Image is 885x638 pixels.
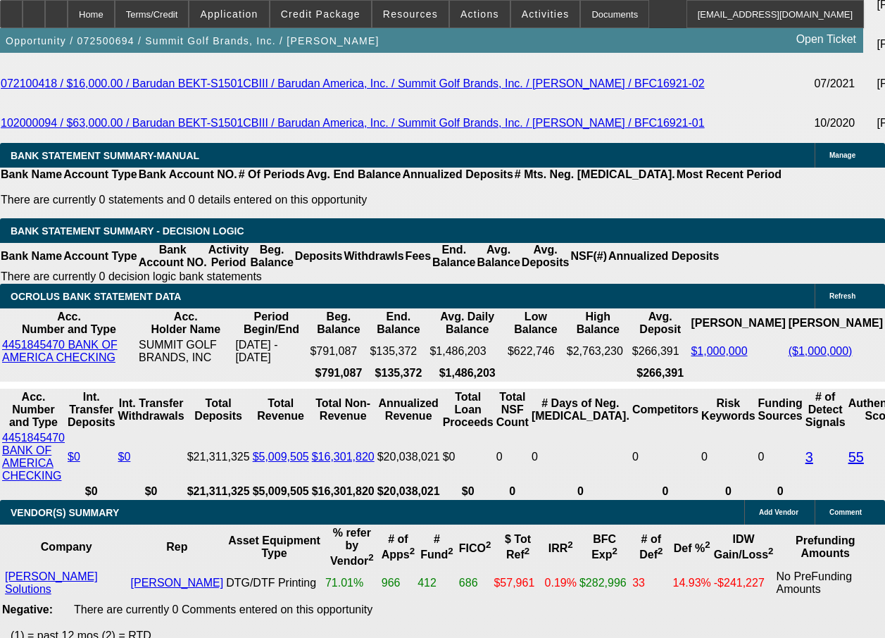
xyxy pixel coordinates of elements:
td: $135,372 [369,338,427,365]
b: % refer by Vendor [330,527,374,567]
a: [PERSON_NAME] [131,577,224,589]
span: OCROLUS BANK STATEMENT DATA [11,291,181,302]
a: 102000094 / $63,000.00 / Barudan BEKT-S1501CBIII / Barudan America, Inc. / Summit Golf Brands, In... [1,117,705,129]
td: 412 [417,570,457,596]
td: 966 [381,570,415,596]
a: $1,000,000 [691,345,747,357]
th: [PERSON_NAME] [690,310,786,337]
th: $16,301,820 [311,484,375,499]
a: $0 [118,451,131,463]
sup: 2 [658,546,663,556]
th: Avg. Deposits [521,243,570,270]
th: Total Non-Revenue [311,390,375,430]
a: $0 [68,451,80,463]
th: $135,372 [369,366,427,380]
b: # of Def [639,533,663,561]
b: Rep [166,541,187,553]
a: 55 [848,449,864,465]
td: $282,996 [579,570,630,596]
td: 0 [496,431,529,483]
th: Most Recent Period [676,168,782,182]
th: Withdrawls [343,243,404,270]
td: 10/2020 [813,104,876,143]
td: $791,087 [309,338,368,365]
td: 0.19% [544,570,577,596]
th: 0 [701,484,755,499]
b: # Fund [420,533,453,561]
a: 4451845470 BANK OF AMERICA CHECKING [2,432,65,482]
sup: 2 [567,539,572,550]
th: $0 [442,484,494,499]
sup: 2 [448,546,453,556]
th: $0 [118,484,185,499]
button: Activities [511,1,580,27]
b: $ Tot Ref [505,533,531,561]
td: 33 [632,570,670,596]
td: $622,746 [507,338,565,365]
span: Actions [460,8,499,20]
sup: 2 [486,539,491,550]
div: $20,038,021 [377,451,440,463]
sup: 2 [768,546,773,556]
td: DTG/DTF Printing [225,570,323,596]
td: $0 [442,431,494,483]
td: $1,486,203 [429,338,505,365]
b: Def % [674,542,710,554]
span: Opportunity / 072500694 / Summit Golf Brands, Inc. / [PERSON_NAME] [6,35,379,46]
td: -$241,227 [713,570,774,596]
th: Total Deposits [187,390,251,430]
b: Negative: [2,603,53,615]
td: $21,311,325 [187,431,251,483]
td: 0 [758,431,803,483]
b: IRR [548,542,573,554]
span: Application [200,8,258,20]
th: Low Balance [507,310,565,337]
span: BANK STATEMENT SUMMARY-MANUAL [11,150,199,161]
th: Period Begin/End [234,310,308,337]
th: Funding Sources [758,390,803,430]
th: $5,009,505 [252,484,310,499]
th: # Of Periods [238,168,306,182]
b: IDW Gain/Loss [714,533,774,561]
th: Int. Transfer Withdrawals [118,390,185,430]
th: Int. Transfer Deposits [67,390,116,430]
b: Prefunding Amounts [796,534,855,559]
span: Add Vendor [759,508,798,516]
b: # of Apps [382,533,415,561]
th: Bank Account NO. [138,243,208,270]
a: Open Ticket [791,27,862,51]
th: End. Balance [369,310,427,337]
th: 0 [531,484,630,499]
th: Avg. End Balance [306,168,402,182]
th: Account Type [63,243,138,270]
th: Acc. Number and Type [1,310,137,337]
th: Acc. Number and Type [1,390,65,430]
th: $791,087 [309,366,368,380]
th: Annualized Deposits [608,243,720,270]
td: SUMMIT GOLF BRANDS, INC [138,338,233,365]
th: Avg. Balance [476,243,520,270]
td: [DATE] - [DATE] [234,338,308,365]
span: Bank Statement Summary - Decision Logic [11,225,244,237]
th: $20,038,021 [377,484,441,499]
th: Bank Account NO. [138,168,238,182]
span: Refresh [829,292,855,300]
th: 0 [758,484,803,499]
td: 686 [458,570,492,596]
span: Activities [522,8,570,20]
th: Account Type [63,168,138,182]
a: $16,301,820 [312,451,375,463]
th: [PERSON_NAME] [788,310,884,337]
th: High Balance [566,310,630,337]
th: # Days of Neg. [MEDICAL_DATA]. [531,390,630,430]
sup: 2 [410,546,415,556]
b: Asset Equipment Type [228,534,320,559]
span: Manage [829,151,855,159]
a: ($1,000,000) [789,345,853,357]
a: 3 [805,449,813,465]
a: 072100418 / $16,000.00 / Barudan BEKT-S1501CBIII / Barudan America, Inc. / Summit Golf Brands, In... [1,77,705,89]
td: 07/2021 [813,64,876,104]
th: NSF(#) [570,243,608,270]
th: Avg. Daily Balance [429,310,505,337]
span: Resources [383,8,438,20]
